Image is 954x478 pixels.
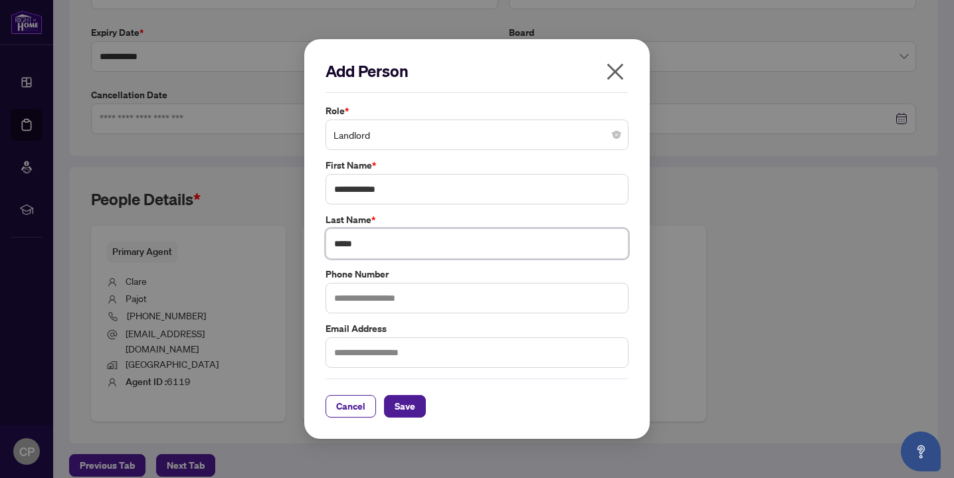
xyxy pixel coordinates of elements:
[336,396,365,417] span: Cancel
[326,212,628,227] label: Last Name
[901,432,941,471] button: Open asap
[384,395,426,418] button: Save
[334,122,620,147] span: Landlord
[326,321,628,336] label: Email Address
[605,61,626,82] span: close
[326,104,628,118] label: Role
[326,60,628,82] h2: Add Person
[395,396,415,417] span: Save
[326,395,376,418] button: Cancel
[326,267,628,281] label: Phone Number
[326,158,628,173] label: First Name
[613,131,620,139] span: close-circle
